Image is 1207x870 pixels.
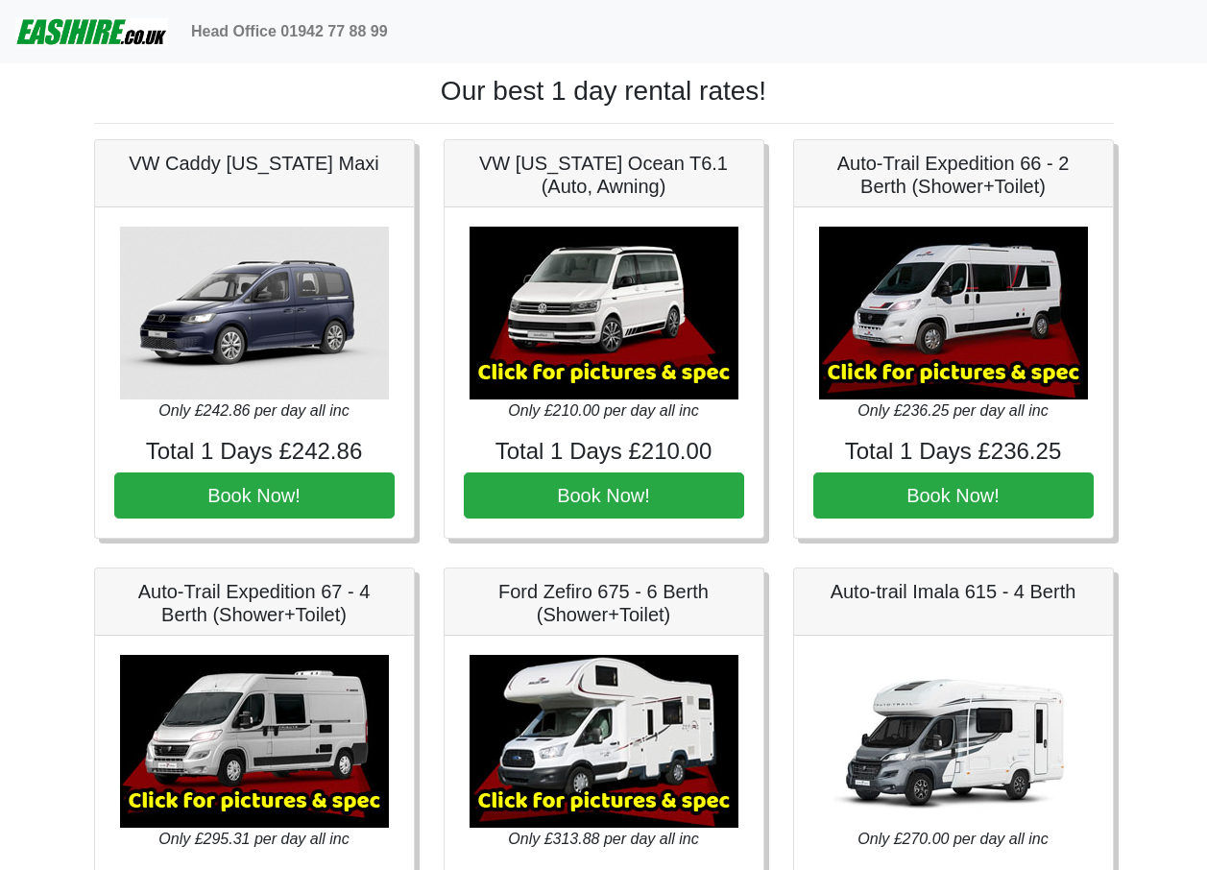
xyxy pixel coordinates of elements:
img: VW California Ocean T6.1 (Auto, Awning) [470,227,738,399]
b: Head Office 01942 77 88 99 [191,23,388,39]
i: Only £236.25 per day all inc [857,402,1048,419]
h5: Auto-Trail Expedition 66 - 2 Berth (Shower+Toilet) [813,152,1094,198]
img: easihire_logo_small.png [15,12,168,51]
h5: Auto-Trail Expedition 67 - 4 Berth (Shower+Toilet) [114,580,395,626]
img: Auto-trail Imala 615 - 4 Berth [819,655,1088,828]
h1: Our best 1 day rental rates! [94,75,1114,108]
h5: Ford Zefiro 675 - 6 Berth (Shower+Toilet) [464,580,744,626]
h4: Total 1 Days £242.86 [114,438,395,466]
i: Only £295.31 per day all inc [158,831,349,847]
img: Auto-Trail Expedition 66 - 2 Berth (Shower+Toilet) [819,227,1088,399]
img: Ford Zefiro 675 - 6 Berth (Shower+Toilet) [470,655,738,828]
button: Book Now! [813,472,1094,519]
img: Auto-Trail Expedition 67 - 4 Berth (Shower+Toilet) [120,655,389,828]
i: Only £210.00 per day all inc [508,402,698,419]
h4: Total 1 Days £210.00 [464,438,744,466]
h5: VW [US_STATE] Ocean T6.1 (Auto, Awning) [464,152,744,198]
a: Head Office 01942 77 88 99 [183,12,396,51]
i: Only £242.86 per day all inc [158,402,349,419]
button: Book Now! [114,472,395,519]
h4: Total 1 Days £236.25 [813,438,1094,466]
i: Only £270.00 per day all inc [857,831,1048,847]
img: VW Caddy California Maxi [120,227,389,399]
h5: Auto-trail Imala 615 - 4 Berth [813,580,1094,603]
h5: VW Caddy [US_STATE] Maxi [114,152,395,175]
button: Book Now! [464,472,744,519]
i: Only £313.88 per day all inc [508,831,698,847]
